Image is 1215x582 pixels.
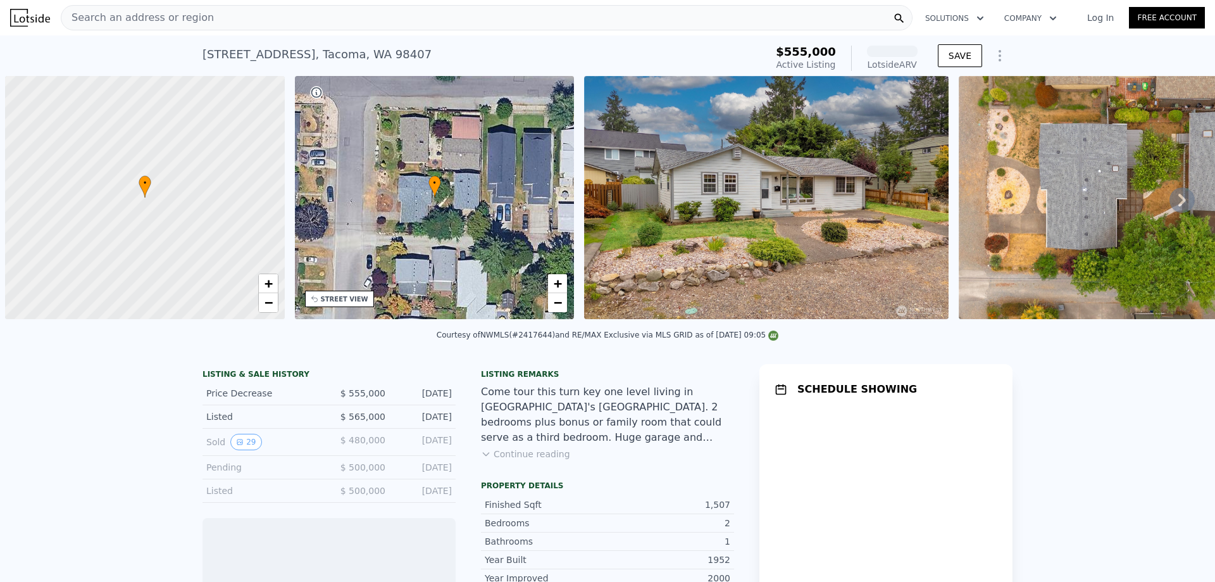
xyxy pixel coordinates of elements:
[259,274,278,293] a: Zoom in
[481,448,570,460] button: Continue reading
[607,554,730,566] div: 1952
[206,461,319,474] div: Pending
[1072,11,1129,24] a: Log In
[584,76,949,319] img: Sale: 167376158 Parcel: 101017281
[340,435,385,445] span: $ 480,000
[206,434,319,450] div: Sold
[485,517,607,529] div: Bedrooms
[340,388,385,398] span: $ 555,000
[139,175,151,198] div: •
[915,7,994,30] button: Solutions
[396,484,452,497] div: [DATE]
[481,481,734,491] div: Property details
[396,461,452,474] div: [DATE]
[206,387,319,400] div: Price Decrease
[938,44,982,67] button: SAVE
[485,498,607,511] div: Finished Sqft
[481,384,734,445] div: Come tour this turn key one level living in [GEOGRAPHIC_DATA]'s [GEOGRAPHIC_DATA]. 2 bedrooms plu...
[776,45,836,58] span: $555,000
[428,175,441,198] div: •
[10,9,50,27] img: Lotside
[607,535,730,548] div: 1
[264,294,272,310] span: −
[485,554,607,566] div: Year Built
[437,331,778,339] div: Courtesy of NWMLS (#2417644) and RE/MAX Exclusive via MLS GRID as of [DATE] 09:05
[797,382,917,397] h1: SCHEDULE SHOWING
[139,177,151,189] span: •
[607,498,730,511] div: 1,507
[206,484,319,497] div: Listed
[396,410,452,423] div: [DATE]
[264,275,272,291] span: +
[61,10,214,25] span: Search an address or region
[548,293,567,312] a: Zoom out
[230,434,261,450] button: View historical data
[485,535,607,548] div: Bathrooms
[768,331,778,341] img: NWMLS Logo
[340,462,385,472] span: $ 500,000
[206,410,319,423] div: Listed
[340,412,385,422] span: $ 565,000
[867,58,918,71] div: Lotside ARV
[1129,7,1205,28] a: Free Account
[481,369,734,379] div: Listing remarks
[202,46,432,63] div: [STREET_ADDRESS] , Tacoma , WA 98407
[607,517,730,529] div: 2
[554,294,562,310] span: −
[202,369,456,382] div: LISTING & SALE HISTORY
[987,43,1012,68] button: Show Options
[259,293,278,312] a: Zoom out
[994,7,1067,30] button: Company
[340,486,385,496] span: $ 500,000
[554,275,562,291] span: +
[396,434,452,450] div: [DATE]
[548,274,567,293] a: Zoom in
[396,387,452,400] div: [DATE]
[776,60,836,70] span: Active Listing
[321,294,368,304] div: STREET VIEW
[428,177,441,189] span: •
